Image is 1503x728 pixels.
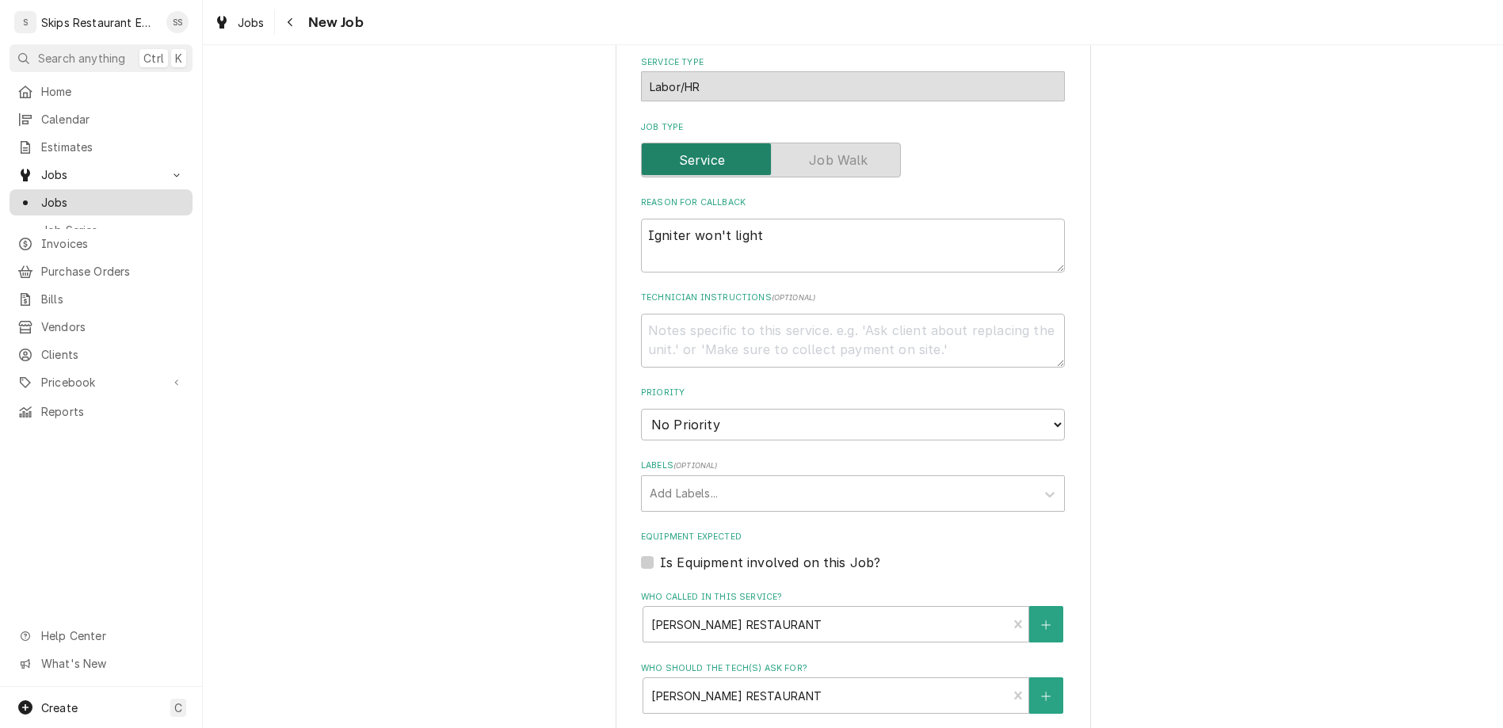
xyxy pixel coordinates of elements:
span: Bills [41,291,185,307]
label: Priority [641,387,1065,399]
span: Help Center [41,627,183,644]
a: Jobs [10,189,193,215]
div: Reason For Callback [641,196,1065,272]
span: ( optional ) [772,293,816,302]
label: Equipment Expected [641,531,1065,543]
span: Ctrl [143,50,164,67]
a: Go to Pricebook [10,369,193,395]
span: Job Series [41,222,185,238]
button: Create New Contact [1029,677,1062,714]
div: Labels [641,459,1065,511]
div: Job Type [641,121,1065,177]
a: Go to Jobs [10,162,193,188]
a: Clients [10,341,193,368]
a: Calendar [10,106,193,132]
div: Technician Instructions [641,292,1065,367]
span: New Job [303,12,364,33]
a: Purchase Orders [10,258,193,284]
span: Vendors [41,318,185,335]
a: Go to What's New [10,650,193,677]
label: Technician Instructions [641,292,1065,304]
label: Who should the tech(s) ask for? [641,662,1065,675]
a: Job Series [10,217,193,243]
a: Invoices [10,231,193,257]
label: Who called in this service? [641,591,1065,604]
a: Home [10,78,193,105]
div: Skips Restaurant Equipment [41,14,158,31]
label: Reason For Callback [641,196,1065,209]
label: Job Type [641,121,1065,134]
div: Who should the tech(s) ask for? [641,662,1065,714]
div: S [14,11,36,33]
a: Jobs [208,10,271,36]
button: Search anythingCtrlK [10,44,193,72]
span: Home [41,83,185,100]
textarea: Igniter won't light [641,219,1065,273]
span: Calendar [41,111,185,128]
button: Navigate back [278,10,303,35]
span: Create [41,701,78,715]
a: Bills [10,286,193,312]
span: Invoices [41,235,185,252]
a: Go to Help Center [10,623,193,649]
div: Priority [641,387,1065,440]
span: What's New [41,655,183,672]
span: C [174,699,182,716]
span: Jobs [238,14,265,31]
label: Is Equipment involved on this Job? [660,553,880,572]
svg: Create New Contact [1041,619,1051,631]
span: Estimates [41,139,185,155]
span: Pricebook [41,374,161,391]
div: Labor/HR [641,71,1065,101]
label: Labels [641,459,1065,472]
div: Service Type [641,56,1065,101]
span: Search anything [38,50,125,67]
div: SS [166,11,189,33]
a: Reports [10,398,193,425]
div: Who called in this service? [641,591,1065,642]
svg: Create New Contact [1041,691,1051,702]
span: ( optional ) [673,461,718,470]
span: Clients [41,346,185,363]
div: Shan Skipper's Avatar [166,11,189,33]
div: Service [641,143,1065,177]
a: Estimates [10,134,193,160]
span: Reports [41,403,185,420]
div: Equipment Expected [641,531,1065,571]
span: Purchase Orders [41,263,185,280]
button: Create New Contact [1029,606,1062,642]
a: Vendors [10,314,193,340]
span: Jobs [41,194,185,211]
span: Jobs [41,166,161,183]
label: Service Type [641,56,1065,69]
span: K [175,50,182,67]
